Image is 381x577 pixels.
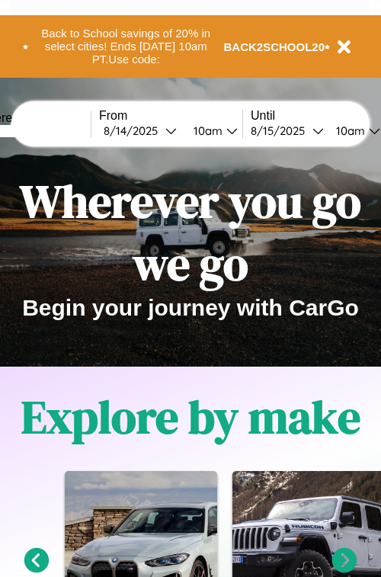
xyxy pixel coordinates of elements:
b: BACK2SCHOOL20 [224,40,325,53]
div: 10am [328,123,369,138]
button: 8/14/2025 [99,123,181,139]
label: From [99,109,242,123]
div: 10am [186,123,226,138]
button: 10am [181,123,242,139]
div: 8 / 14 / 2025 [104,123,165,138]
button: Back to School savings of 20% in select cities! Ends [DATE] 10am PT.Use code: [28,23,224,70]
h1: Explore by make [21,386,360,448]
div: 8 / 15 / 2025 [251,123,312,138]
